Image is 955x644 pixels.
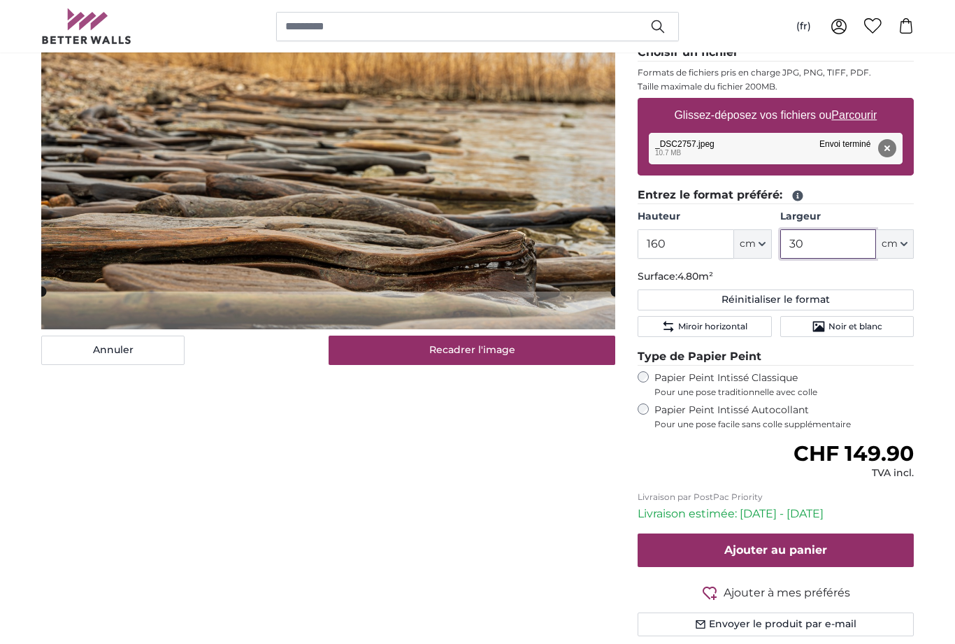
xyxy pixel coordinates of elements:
[638,210,771,224] label: Hauteur
[638,81,914,92] p: Taille maximale du fichier 200MB.
[654,419,914,430] span: Pour une pose facile sans colle supplémentaire
[41,336,185,365] button: Annuler
[654,403,914,430] label: Papier Peint Intissé Autocollant
[638,613,914,636] button: Envoyer le produit par e-mail
[828,321,882,332] span: Noir et blanc
[724,585,850,601] span: Ajouter à mes préférés
[832,109,877,121] u: Parcourir
[876,229,914,259] button: cm
[734,229,772,259] button: cm
[780,210,914,224] label: Largeur
[780,316,914,337] button: Noir et blanc
[638,270,914,284] p: Surface:
[638,506,914,522] p: Livraison estimée: [DATE] - [DATE]
[638,348,914,366] legend: Type de Papier Peint
[794,466,914,480] div: TVA incl.
[654,387,914,398] span: Pour une pose traditionnelle avec colle
[669,101,883,129] label: Glissez-déposez vos fichiers ou
[882,237,898,251] span: cm
[677,270,713,282] span: 4.80m²
[638,187,914,204] legend: Entrez le format préféré:
[785,14,822,39] button: (fr)
[638,289,914,310] button: Réinitialiser le format
[654,371,914,398] label: Papier Peint Intissé Classique
[678,321,747,332] span: Miroir horizontal
[638,492,914,503] p: Livraison par PostPac Priority
[794,441,914,466] span: CHF 149.90
[724,543,827,557] span: Ajouter au panier
[41,8,132,44] img: Betterwalls
[638,44,914,62] legend: Choisir un fichier
[638,316,771,337] button: Miroir horizontal
[740,237,756,251] span: cm
[638,584,914,601] button: Ajouter à mes préférés
[638,534,914,567] button: Ajouter au panier
[638,67,914,78] p: Formats de fichiers pris en charge JPG, PNG, TIFF, PDF.
[329,336,616,365] button: Recadrer l'image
